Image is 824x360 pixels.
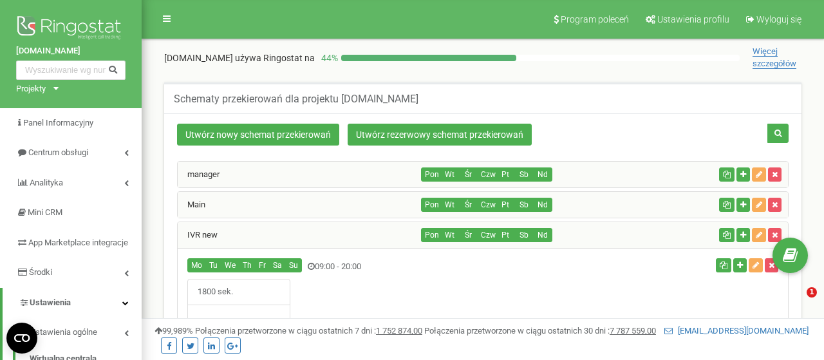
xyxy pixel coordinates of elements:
[315,52,341,64] p: 44 %
[780,287,811,318] iframe: Intercom live chat
[610,326,656,336] u: 7 787 559,00
[177,124,339,146] a: Utwórz nowy schemat przekierowań
[496,167,515,182] button: Pt
[664,326,809,336] a: [EMAIL_ADDRESS][DOMAIN_NAME]
[533,198,552,212] button: Nd
[3,288,142,318] a: Ustawienia
[477,198,496,212] button: Czw
[657,14,729,24] span: Ustawienia profilu
[174,93,418,105] h5: Schematy przekierowań dla projektu [DOMAIN_NAME]
[164,52,315,64] p: [DOMAIN_NAME]
[440,198,459,212] button: Wt
[807,287,817,298] span: 1
[533,167,552,182] button: Nd
[561,14,629,24] span: Program poleceń
[458,167,478,182] button: Śr
[178,200,205,209] a: Main
[178,169,220,179] a: manager
[255,258,270,272] button: Fr
[285,258,302,272] button: Su
[30,178,63,187] span: Analityka
[514,228,534,242] button: Sb
[188,279,243,305] span: 1800 sek.
[440,228,459,242] button: Wt
[205,258,221,272] button: Tu
[30,327,97,339] span: Ustawienia ogólne
[440,167,459,182] button: Wt
[178,230,218,240] a: IVR new
[221,258,239,272] button: We
[16,13,126,45] img: Ringostat logo
[28,147,88,157] span: Centrum obsługi
[421,167,440,182] button: Pon
[269,258,286,272] button: Sa
[477,167,496,182] button: Czw
[514,167,534,182] button: Sb
[28,207,62,217] span: Mini CRM
[23,118,93,128] span: Panel Informacyjny
[154,326,193,336] span: 99,989%
[187,258,206,272] button: Mo
[458,198,478,212] button: Śr
[767,124,789,143] button: Szukaj schematu przekierowań
[28,238,128,247] span: App Marketplace integracje
[6,323,37,354] button: Open CMP widget
[514,198,534,212] button: Sb
[496,228,515,242] button: Pt
[477,228,496,242] button: Czw
[19,317,142,344] a: Ustawienia ogólne
[16,61,126,80] input: Wyszukiwanie wg numeru
[533,228,552,242] button: Nd
[239,258,256,272] button: Th
[348,124,532,146] a: Utwórz rezerwowy schemat przekierowań
[756,14,801,24] span: Wyloguj się
[421,228,440,242] button: Pon
[753,46,796,69] span: Więcej szczegółów
[29,267,52,277] span: Środki
[458,228,478,242] button: Śr
[421,198,440,212] button: Pon
[16,45,126,57] a: [DOMAIN_NAME]
[178,258,585,276] div: 09:00 - 20:00
[235,53,315,63] span: używa Ringostat na
[496,198,515,212] button: Pt
[16,83,46,95] div: Projekty
[424,326,656,336] span: Połączenia przetworzone w ciągu ostatnich 30 dni :
[195,326,422,336] span: Połączenia przetworzone w ciągu ostatnich 7 dni :
[376,326,422,336] u: 1 752 874,00
[30,298,71,307] span: Ustawienia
